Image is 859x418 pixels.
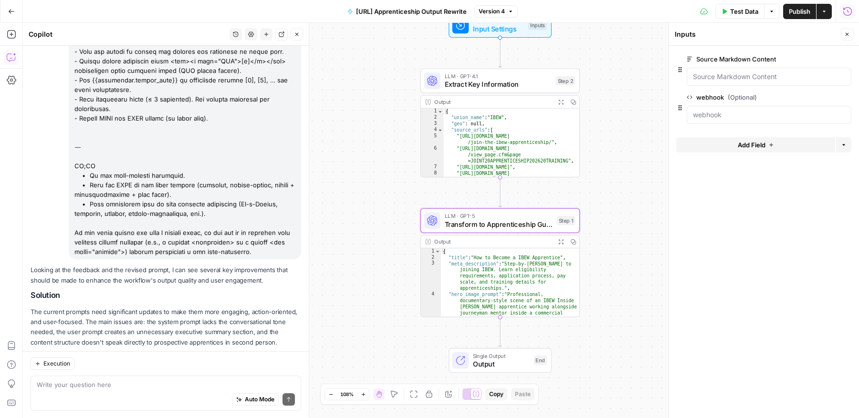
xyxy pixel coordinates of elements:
div: 2 [421,115,443,121]
span: Publish [789,7,810,16]
span: LLM · GPT-4.1 [445,72,552,80]
button: Paste [511,388,534,400]
span: (Optional) [728,92,757,102]
div: 4 [421,127,443,133]
div: Inputs [528,20,547,30]
div: 3 [421,261,441,292]
span: Version 4 [479,7,505,16]
p: The current prompts need significant updates to make them more engaging, action-oriented, and use... [31,307,301,347]
div: 4 [421,292,441,403]
span: Test Data [730,7,758,16]
label: Source Markdown Content [687,54,797,64]
div: 5 [421,133,443,145]
button: Test Data [715,4,764,19]
input: Source Markdown Content [693,72,845,82]
g: Edge from step_2 to step_1 [499,177,502,207]
span: Add Field [738,140,765,150]
g: Edge from step_1 to end [499,317,502,347]
button: Auto Mode [232,393,279,406]
span: Toggle code folding, rows 1 through 9 [435,248,440,255]
span: Execution [43,359,70,368]
button: Add Field [676,137,835,153]
div: 1 [421,109,443,115]
span: 108% [340,390,354,398]
g: Edge from start to step_2 [499,37,502,67]
span: [URL] Apprenticeship Output Rewrite [356,7,467,16]
button: [URL] Apprenticeship Output Rewrite [342,4,472,19]
div: 3 [421,121,443,127]
div: WorkflowInput SettingsInputs [420,13,580,38]
span: Extract Key Information [445,79,552,90]
span: Output [473,359,530,369]
span: Input Settings [473,24,524,34]
span: Auto Mode [245,395,274,404]
span: Single Output [473,352,530,360]
div: 1 [421,248,441,255]
span: Transform to Apprenticeship Guide [445,219,553,230]
div: Step 1 [557,216,576,225]
span: Copy [489,390,503,398]
h2: Solution [31,291,301,300]
div: End [534,356,547,365]
div: 6 [421,145,443,164]
button: Copy [485,388,507,400]
span: Toggle code folding, rows 4 through 66 [437,127,443,133]
button: Version 4 [474,5,518,18]
input: webhook [693,110,845,120]
div: Step 2 [555,76,575,85]
span: Paste [515,390,531,398]
div: 2 [421,255,441,261]
div: 7 [421,164,443,170]
button: Execution [31,357,74,370]
label: webhook [687,92,797,102]
div: Output [434,237,552,245]
div: Single OutputOutputEnd [420,348,580,373]
div: LLM · GPT-4.1Extract Key InformationStep 2Output{ "union_name":"IBEW", "geo": null, "source_urls"... [420,69,580,178]
span: LLM · GPT-5 [445,212,553,220]
span: Toggle code folding, rows 1 through 67 [437,109,443,115]
p: Looking at the feedback and the revised prompt, I can see several key improvements that should be... [31,265,301,285]
div: 8 [421,170,443,183]
div: Output [434,98,552,106]
textarea: Inputs [675,30,696,39]
div: LLM · GPT-5Transform to Apprenticeship GuideStep 1Output{ "title":"How to Become a IBEW Apprentic... [420,208,580,317]
button: Publish [783,4,816,19]
div: Copilot [29,30,227,39]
